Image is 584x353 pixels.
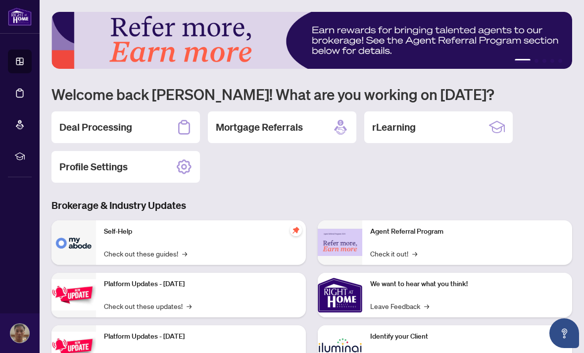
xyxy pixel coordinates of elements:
[51,220,96,265] img: Self-Help
[104,226,298,237] p: Self-Help
[318,229,362,256] img: Agent Referral Program
[370,301,429,311] a: Leave Feedback→
[10,324,29,343] img: Profile Icon
[370,226,564,237] p: Agent Referral Program
[542,59,546,63] button: 3
[104,331,298,342] p: Platform Updates - [DATE]
[370,248,417,259] a: Check it out!→
[370,331,564,342] p: Identify your Client
[104,248,187,259] a: Check out these guides!→
[412,248,417,259] span: →
[182,248,187,259] span: →
[549,318,579,348] button: Open asap
[290,224,302,236] span: pushpin
[104,279,298,290] p: Platform Updates - [DATE]
[8,7,32,26] img: logo
[424,301,429,311] span: →
[318,273,362,317] img: We want to hear what you think!
[59,120,132,134] h2: Deal Processing
[51,279,96,310] img: Platform Updates - July 21, 2025
[59,160,128,174] h2: Profile Settings
[370,279,564,290] p: We want to hear what you think!
[515,59,531,63] button: 1
[372,120,416,134] h2: rLearning
[558,59,562,63] button: 5
[51,12,572,69] img: Slide 0
[550,59,554,63] button: 4
[104,301,192,311] a: Check out these updates!→
[535,59,538,63] button: 2
[187,301,192,311] span: →
[216,120,303,134] h2: Mortgage Referrals
[51,85,572,103] h1: Welcome back [PERSON_NAME]! What are you working on [DATE]?
[51,199,572,212] h3: Brokerage & Industry Updates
